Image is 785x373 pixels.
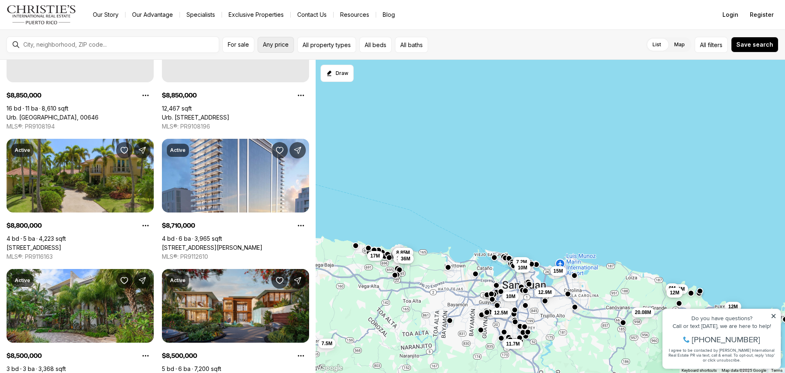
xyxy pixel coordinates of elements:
a: Our Story [86,9,125,20]
button: 12.95M [665,284,688,294]
a: Urb. Sardinera Beach E99 CALLE E, DORADO PR, 00646 [162,114,229,121]
button: Save Property: 368 100 DORADO BEACH DRIVE [116,142,132,158]
button: Property options [293,217,309,234]
button: All baths [395,37,428,53]
button: 17M [367,251,383,261]
span: 9M [669,285,676,292]
span: [PHONE_NUMBER] [34,38,102,47]
span: filters [708,41,722,49]
a: Exclusive Properties [222,9,290,20]
span: 10M [506,293,515,300]
button: 8.85M [392,249,412,258]
span: 7.5M [321,340,332,347]
span: All [700,41,706,49]
span: 12.9M [538,289,552,296]
span: I agree to be contacted by [PERSON_NAME] International Real Estate PR via text, call & email. To ... [10,50,117,66]
button: Property options [137,87,154,104]
span: 8.85M [396,249,410,256]
button: Share Property [289,142,306,158]
label: Map [668,37,691,52]
button: Any price [258,37,294,53]
button: Property options [137,348,154,364]
a: Urb. Sardinera Beach CALLE B, DORADO PR, 00646 [7,114,99,121]
button: Share Property [134,272,150,289]
button: 12M [666,288,682,298]
button: 12.5M [491,308,511,318]
button: All property types [297,37,356,53]
span: 20.08M [635,309,651,316]
button: 8.85M [393,248,413,258]
span: 11.7M [506,341,520,347]
span: 17M [370,253,380,259]
button: Save Property: 600 AMANE ESTATES, COCO BEACH BLVD #6 [271,272,288,289]
p: Active [15,277,30,284]
button: Share Property [134,142,150,158]
button: 7.5M [318,339,336,348]
div: Call or text [DATE], we are here to help! [9,26,118,32]
button: For sale [222,37,254,53]
button: Start drawing [321,65,354,82]
button: Contact Us [291,9,333,20]
span: 36M [401,255,410,262]
button: 12.9M [535,287,555,297]
span: Save search [736,41,773,48]
span: 10M [518,264,527,271]
button: 9M [666,283,679,293]
span: Register [750,11,774,18]
button: 10M [514,263,530,273]
a: Our Advantage [126,9,179,20]
span: 7.2M [516,259,527,265]
button: Register [745,7,778,23]
button: 20.08M [632,307,655,317]
span: 12.5M [494,310,508,316]
button: Save search [731,37,778,52]
button: Share Property [289,272,306,289]
button: 15M [550,266,566,276]
button: Save Property: 1149 ASHFORD AVENUE VANDERBILT RESIDENCES #1401 [271,142,288,158]
p: Active [170,277,186,284]
button: Login [718,7,743,23]
span: 10M [397,255,406,262]
button: 10M [502,292,518,301]
button: Save Property: 3421 WEST BEACH #3421 [116,272,132,289]
label: List [646,37,668,52]
button: Allfilters [695,37,728,53]
span: Any price [263,41,289,48]
a: 1149 ASHFORD AVENUE VANDERBILT RESIDENCES #1401, SAN JUAN PR, 00907 [162,244,262,251]
p: Active [15,147,30,154]
button: Property options [137,217,154,234]
a: Resources [334,9,376,20]
button: 11.7M [503,339,523,349]
div: Do you have questions? [9,18,118,24]
button: 36M [397,254,413,264]
button: Property options [293,348,309,364]
p: Active [170,147,186,154]
span: For sale [228,41,249,48]
span: Login [722,11,738,18]
a: Specialists [180,9,222,20]
a: 368 100 DORADO BEACH DRIVE, DORADO PR, 00646 [7,244,61,251]
button: All beds [359,37,392,53]
span: 15M [554,268,563,274]
span: 12M [670,289,679,296]
button: 7.2M [513,257,530,267]
a: Blog [376,9,401,20]
button: 10M [393,253,409,263]
button: Property options [293,87,309,104]
img: logo [7,5,76,25]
